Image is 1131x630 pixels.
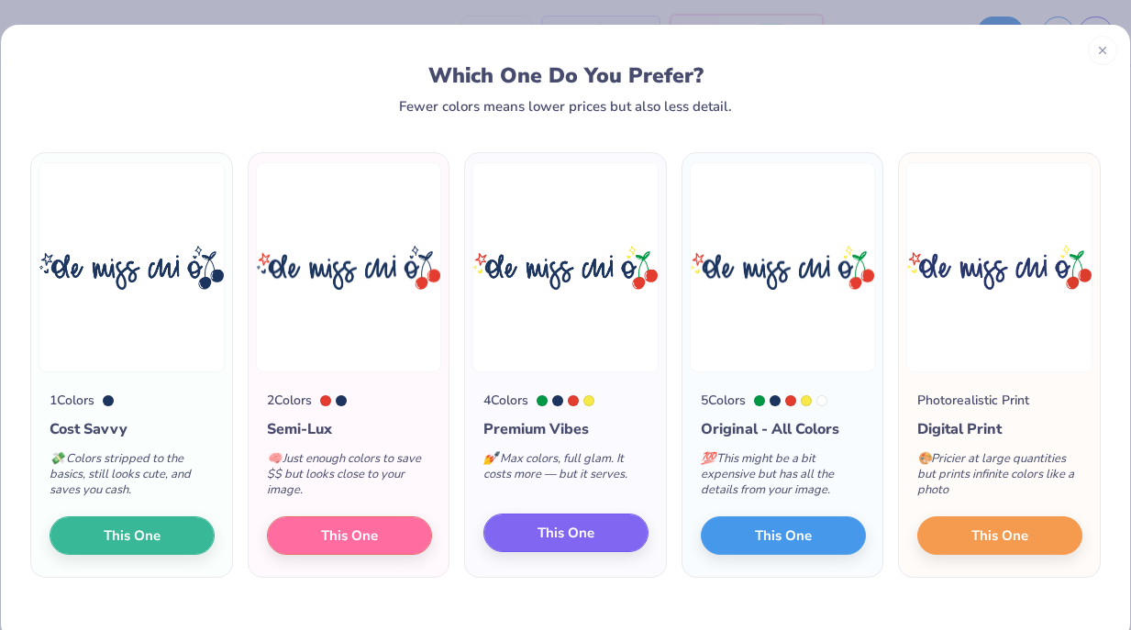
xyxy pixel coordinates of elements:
div: 5 Colors [701,391,746,410]
div: Colors stripped to the basics, still looks cute, and saves you cash. [50,440,215,516]
button: This One [917,516,1082,555]
div: 179 C [785,395,796,406]
span: This One [320,525,377,547]
button: This One [701,516,866,555]
span: 🎨 [917,450,932,467]
div: Original - All Colors [701,418,866,440]
img: 4 color option [472,162,659,372]
div: 179 C [568,395,579,406]
div: This might be a bit expensive but has all the details from your image. [701,440,866,516]
div: 347 C [537,395,548,406]
div: 534 C [336,395,347,406]
div: Digital Print [917,418,1082,440]
div: 179 C [320,395,331,406]
span: This One [971,525,1028,547]
div: Photorealistic Print [917,391,1029,410]
div: 1 Colors [50,391,94,410]
div: Max colors, full glam. It costs more — but it serves. [483,440,649,501]
button: This One [267,516,432,555]
span: This One [104,525,161,547]
span: 💸 [50,450,64,467]
div: 534 C [770,395,781,406]
span: This One [755,525,812,547]
div: 534 C [552,395,563,406]
div: 534 C [103,395,114,406]
span: 🧠 [267,450,282,467]
div: Premium Vibes [483,418,649,440]
div: 2 Colors [267,391,312,410]
img: 1 color option [39,162,225,372]
div: 101 C [801,395,812,406]
span: 💯 [701,450,715,467]
img: Photorealistic preview [906,162,1092,372]
div: Cost Savvy [50,418,215,440]
div: Semi-Lux [267,418,432,440]
div: Just enough colors to save $$ but looks close to your image. [267,440,432,516]
span: This One [538,523,594,544]
button: This One [483,514,649,552]
img: 5 color option [690,162,876,372]
button: This One [50,516,215,555]
img: 2 color option [256,162,442,372]
div: Fewer colors means lower prices but also less detail. [399,99,732,114]
span: 💅 [483,450,498,467]
div: 347 C [754,395,765,406]
div: Pricier at large quantities but prints infinite colors like a photo [917,440,1082,516]
div: 4 Colors [483,391,528,410]
div: White [816,395,827,406]
div: Which One Do You Prefer? [51,63,1081,88]
div: 101 C [583,395,594,406]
